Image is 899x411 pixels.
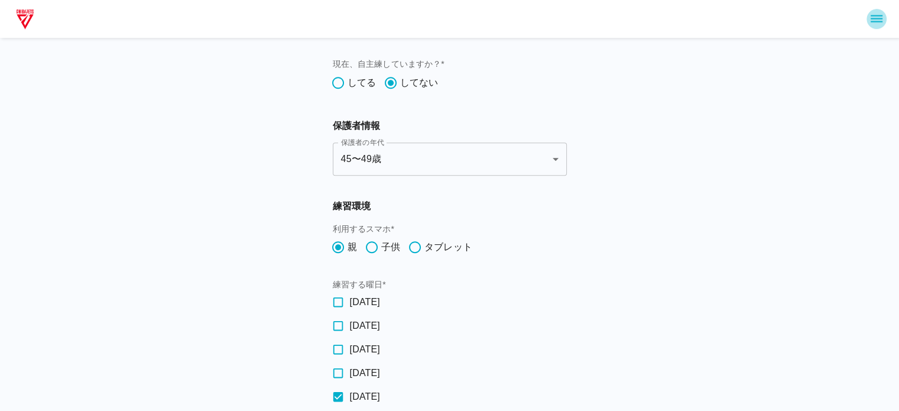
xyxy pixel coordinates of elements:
span: 親 [348,240,357,254]
span: [DATE] [350,319,380,333]
p: 練習環境 [333,199,567,213]
img: dummy [14,7,36,31]
span: 子供 [381,240,400,254]
label: 練習する曜日* [333,279,567,290]
label: 保護者の年代 [341,137,384,147]
label: 現在、自主練していますか？* [333,58,567,70]
span: [DATE] [350,366,380,380]
label: 利用するスマホ* [333,223,567,235]
button: sidemenu [866,9,887,29]
div: 45〜49歳 [333,143,567,176]
span: [DATE] [350,342,380,357]
span: タブレット [424,240,472,254]
span: してない [400,76,439,90]
p: 保護者情報 [333,119,567,133]
span: [DATE] [350,390,380,404]
span: してる [348,76,376,90]
span: [DATE] [350,295,380,309]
